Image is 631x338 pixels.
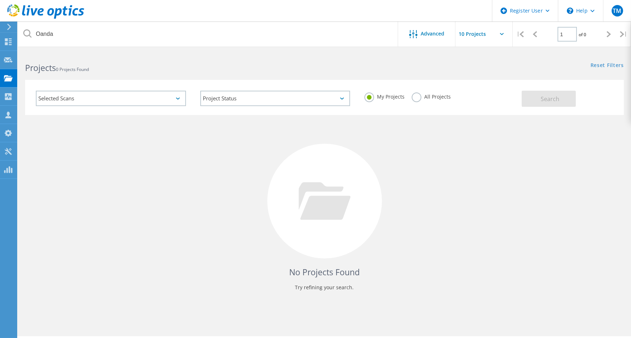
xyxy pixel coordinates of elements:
a: Live Optics Dashboard [7,15,84,20]
label: My Projects [364,92,405,99]
p: Try refining your search. [32,282,617,293]
button: Search [522,91,576,107]
a: Reset Filters [591,63,624,69]
h4: No Projects Found [32,266,617,278]
div: | [513,22,527,47]
div: Selected Scans [36,91,186,106]
label: All Projects [412,92,451,99]
span: Advanced [421,31,445,36]
svg: \n [567,8,573,14]
span: Search [541,95,559,103]
b: Projects [25,62,56,73]
input: Search projects by name, owner, ID, company, etc [18,22,398,47]
div: Project Status [200,91,350,106]
div: | [616,22,631,47]
span: TM [613,8,621,14]
span: of 0 [579,32,586,38]
span: 0 Projects Found [56,66,89,72]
